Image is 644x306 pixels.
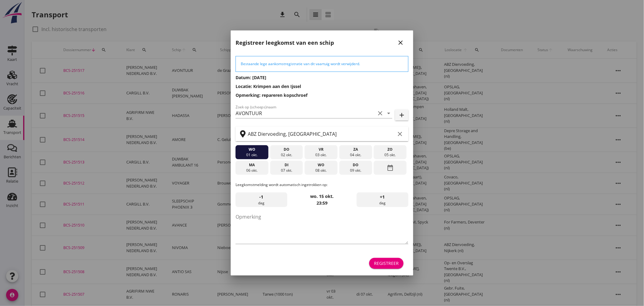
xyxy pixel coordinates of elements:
[236,108,375,118] input: Zoek op (scheeps)naam
[271,168,301,173] div: 07 okt.
[317,200,327,206] strong: 23:59
[306,152,336,158] div: 03 okt.
[260,194,264,200] span: -1
[369,258,404,269] button: Registreer
[397,39,404,46] i: close
[248,129,395,139] input: Zoek op terminal of plaats
[237,147,267,152] div: wo
[241,61,403,67] div: Bestaande lege aankomstregistratie van dit vaartuig wordt verwijderd.
[398,111,405,119] i: add
[236,74,408,81] h3: Datum: [DATE]
[375,152,405,158] div: 05 okt.
[306,147,336,152] div: vr
[387,162,394,173] i: date_range
[306,168,336,173] div: 08 okt.
[236,182,408,188] p: Leegkomstmelding wordt automatisch ingetrokken op:
[341,152,371,158] div: 04 okt.
[236,212,408,244] textarea: Opmerking
[341,147,371,152] div: za
[306,162,336,168] div: wo
[341,162,371,168] div: do
[380,194,385,200] span: +1
[236,83,408,90] h3: Locatie: Krimpen aan den Ijssel
[385,110,392,117] i: arrow_drop_down
[396,130,404,138] i: clear
[236,39,334,47] h2: Registreer leegkomst van een schip
[341,168,371,173] div: 09 okt.
[236,192,287,207] div: dag
[236,92,408,98] h3: Opmerking: repareren kopschroef
[376,110,384,117] i: clear
[271,162,301,168] div: di
[375,147,405,152] div: zo
[237,168,267,173] div: 06 okt.
[237,162,267,168] div: ma
[357,192,408,207] div: dag
[310,193,334,199] strong: wo. 15 okt.
[271,147,301,152] div: do
[237,152,267,158] div: 01 okt.
[374,260,399,266] div: Registreer
[271,152,301,158] div: 02 okt.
